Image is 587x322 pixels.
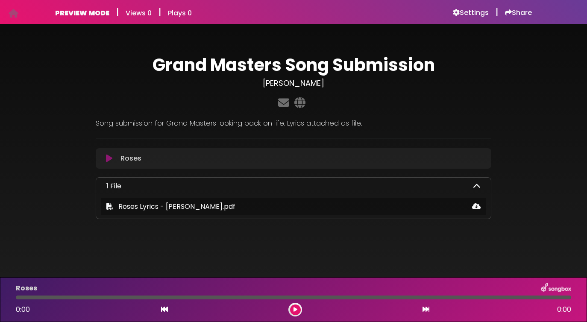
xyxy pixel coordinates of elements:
[106,181,121,191] p: 1 File
[453,9,489,17] a: Settings
[126,9,152,17] h6: Views 0
[116,7,119,17] h5: |
[118,202,235,211] span: Roses Lyrics - [PERSON_NAME].pdf
[496,7,498,17] h5: |
[96,118,491,129] p: Song submission for Grand Masters looking back on life. Lyrics attached as file.
[168,9,192,17] h6: Plays 0
[96,55,491,75] h1: Grand Masters Song Submission
[158,7,161,17] h5: |
[55,9,109,17] h6: PREVIEW MODE
[96,79,491,88] h3: [PERSON_NAME]
[120,153,141,164] p: Roses
[505,9,532,17] a: Share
